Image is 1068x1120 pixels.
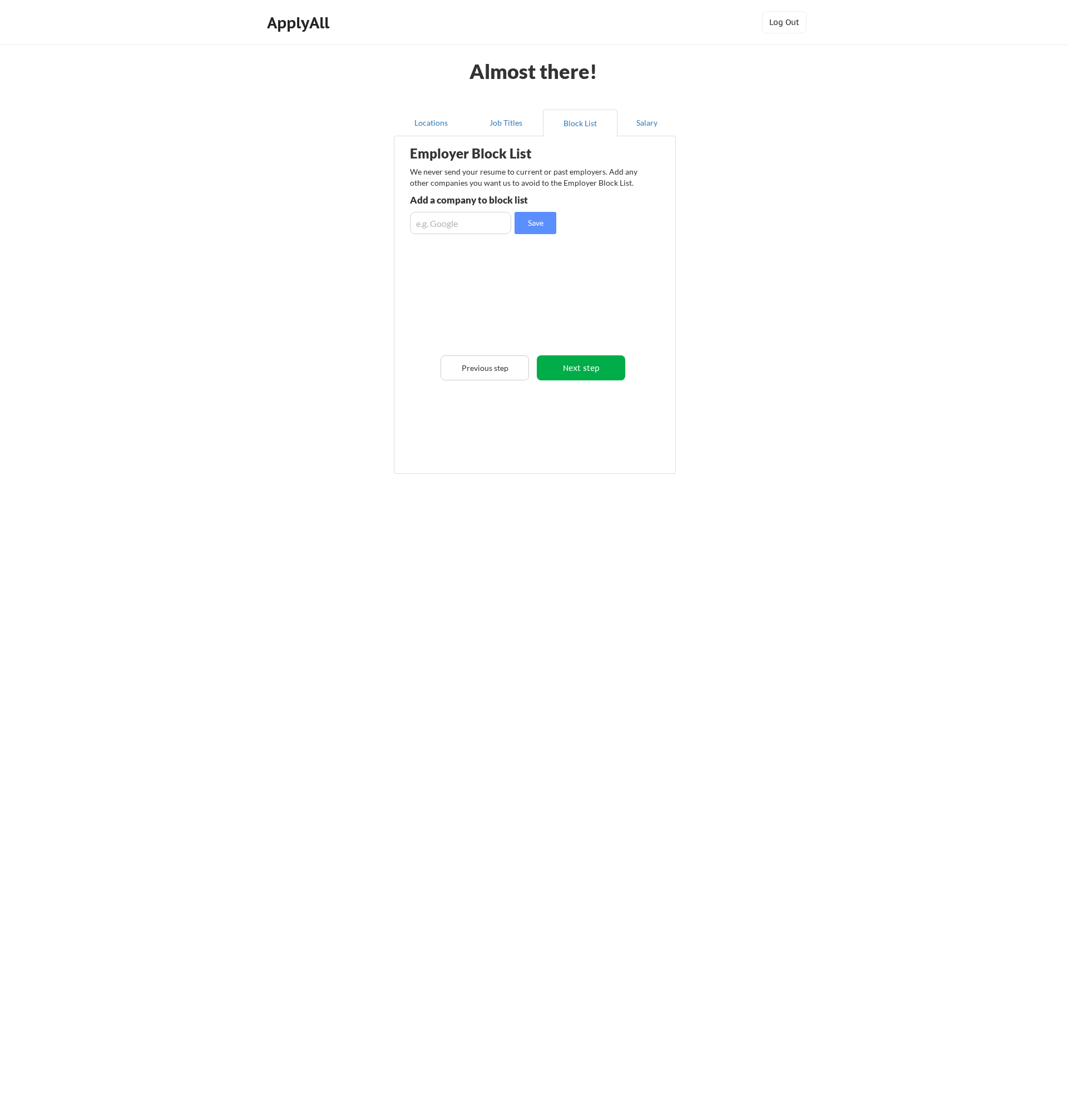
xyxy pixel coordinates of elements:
[267,13,333,32] div: ApplyAll
[762,11,807,33] button: Log Out
[515,212,556,234] button: Save
[543,110,617,136] button: Block List
[617,110,676,136] button: Salary
[410,212,511,234] input: e.g. Google
[410,195,573,205] div: Add a company to block list
[441,355,529,380] button: Previous step
[456,61,611,81] div: Almost there!
[410,166,644,188] div: We never send your resume to current or past employers. Add any other companies you want us to av...
[537,355,625,380] button: Next step
[468,110,543,136] button: Job Titles
[394,110,468,136] button: Locations
[410,147,585,160] div: Employer Block List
